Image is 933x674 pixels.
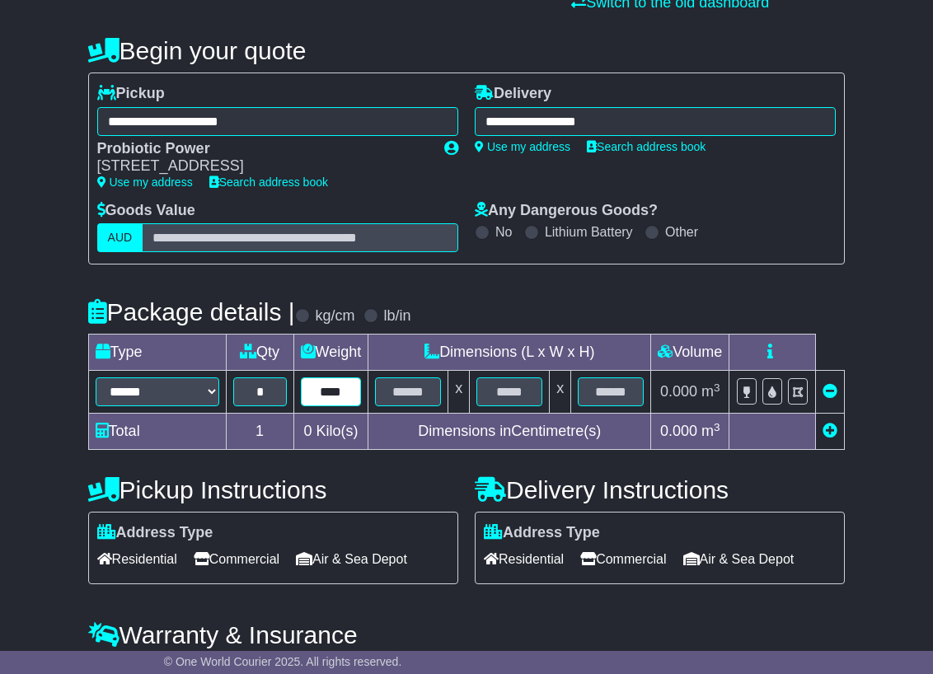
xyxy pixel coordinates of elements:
[368,414,651,450] td: Dimensions in Centimetre(s)
[194,546,279,572] span: Commercial
[660,383,697,400] span: 0.000
[580,546,666,572] span: Commercial
[88,414,226,450] td: Total
[88,298,295,325] h4: Package details |
[823,423,837,439] a: Add new item
[226,335,293,371] td: Qty
[88,335,226,371] td: Type
[293,414,368,450] td: Kilo(s)
[303,423,312,439] span: 0
[97,524,213,542] label: Address Type
[88,621,846,648] h4: Warranty & Insurance
[448,371,470,414] td: x
[296,546,407,572] span: Air & Sea Depot
[293,335,368,371] td: Weight
[714,381,720,394] sup: 3
[701,383,720,400] span: m
[97,140,428,158] div: Probiotic Power
[97,223,143,252] label: AUD
[484,524,600,542] label: Address Type
[587,140,706,153] a: Search address book
[823,383,837,400] a: Remove this item
[651,335,729,371] td: Volume
[475,476,845,503] h4: Delivery Instructions
[545,224,633,240] label: Lithium Battery
[475,85,551,103] label: Delivery
[97,157,428,176] div: [STREET_ADDRESS]
[316,307,355,325] label: kg/cm
[164,655,402,668] span: © One World Courier 2025. All rights reserved.
[97,176,193,189] a: Use my address
[475,202,658,220] label: Any Dangerous Goods?
[683,546,795,572] span: Air & Sea Depot
[88,476,458,503] h4: Pickup Instructions
[714,421,720,433] sup: 3
[660,423,697,439] span: 0.000
[226,414,293,450] td: 1
[550,371,571,414] td: x
[701,423,720,439] span: m
[97,202,195,220] label: Goods Value
[97,546,177,572] span: Residential
[475,140,570,153] a: Use my address
[384,307,411,325] label: lb/in
[209,176,328,189] a: Search address book
[368,335,651,371] td: Dimensions (L x W x H)
[495,224,512,240] label: No
[88,37,846,64] h4: Begin your quote
[97,85,165,103] label: Pickup
[484,546,564,572] span: Residential
[665,224,698,240] label: Other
